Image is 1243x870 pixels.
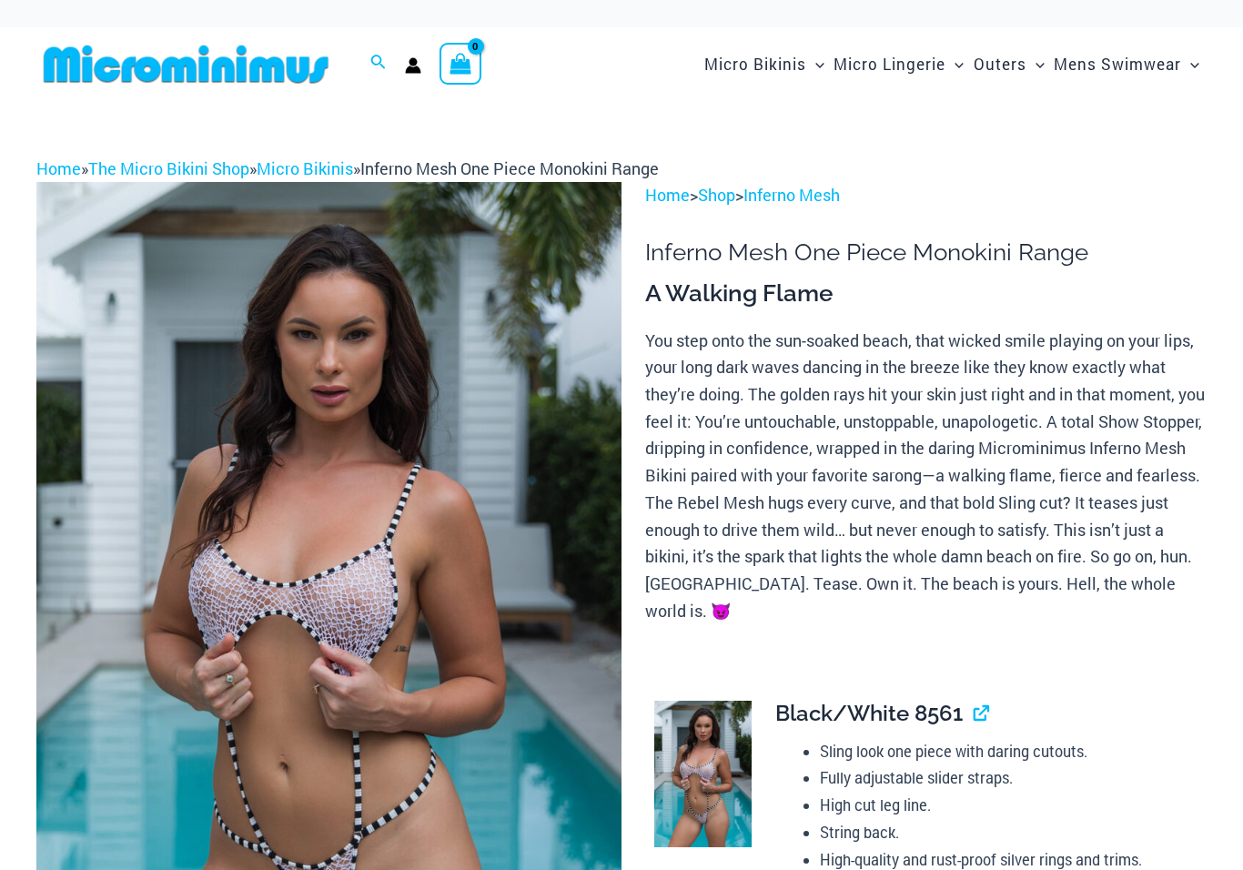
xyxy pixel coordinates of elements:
a: Mens SwimwearMenu ToggleMenu Toggle [1049,36,1204,92]
a: Home [645,184,690,206]
span: Outers [974,41,1026,87]
a: Search icon link [370,52,387,76]
span: Mens Swimwear [1054,41,1181,87]
a: Home [36,157,81,179]
h3: A Walking Flame [645,278,1207,309]
span: Inferno Mesh One Piece Monokini Range [360,157,659,179]
a: Inferno Mesh [743,184,840,206]
li: Fully adjustable slider straps. [820,764,1192,792]
a: View Shopping Cart, empty [440,43,481,85]
img: MM SHOP LOGO FLAT [36,44,336,85]
span: Menu Toggle [806,41,824,87]
h1: Inferno Mesh One Piece Monokini Range [645,238,1207,267]
p: You step onto the sun-soaked beach, that wicked smile playing on your lips, your long dark waves ... [645,328,1207,625]
span: Menu Toggle [1181,41,1199,87]
li: String back. [820,819,1192,846]
span: Black/White 8561 [775,700,963,726]
span: Menu Toggle [1026,41,1045,87]
nav: Site Navigation [697,34,1207,95]
li: Sling look one piece with daring cutouts. [820,738,1192,765]
a: Shop [698,184,735,206]
img: Inferno Mesh Black White 8561 One Piece [654,701,752,847]
a: Micro LingerieMenu ToggleMenu Toggle [829,36,968,92]
p: > > [645,182,1207,209]
li: High cut leg line. [820,792,1192,819]
span: Menu Toggle [945,41,964,87]
a: Micro BikinisMenu ToggleMenu Toggle [700,36,829,92]
span: Micro Lingerie [834,41,945,87]
a: The Micro Bikini Shop [88,157,249,179]
a: Account icon link [405,57,421,74]
a: OutersMenu ToggleMenu Toggle [969,36,1049,92]
a: Micro Bikinis [257,157,353,179]
span: Micro Bikinis [704,41,806,87]
span: » » » [36,157,659,179]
